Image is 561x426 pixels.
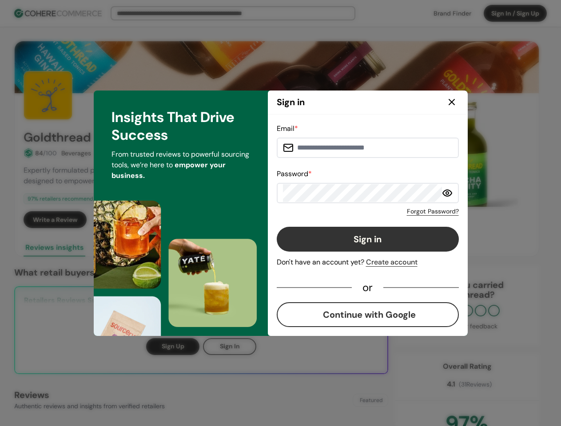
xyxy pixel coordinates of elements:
button: Sign in [277,227,459,252]
h2: Sign in [277,95,305,109]
button: Continue with Google [277,302,459,327]
span: empower your business. [111,160,226,180]
a: Forgot Password? [407,207,459,216]
div: Create account [366,257,418,268]
h3: Insights That Drive Success [111,108,250,144]
div: Don't have an account yet? [277,257,459,268]
label: Email [277,124,298,133]
div: or [352,284,383,292]
label: Password [277,169,312,178]
p: From trusted reviews to powerful sourcing tools, we’re here to [111,149,250,181]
